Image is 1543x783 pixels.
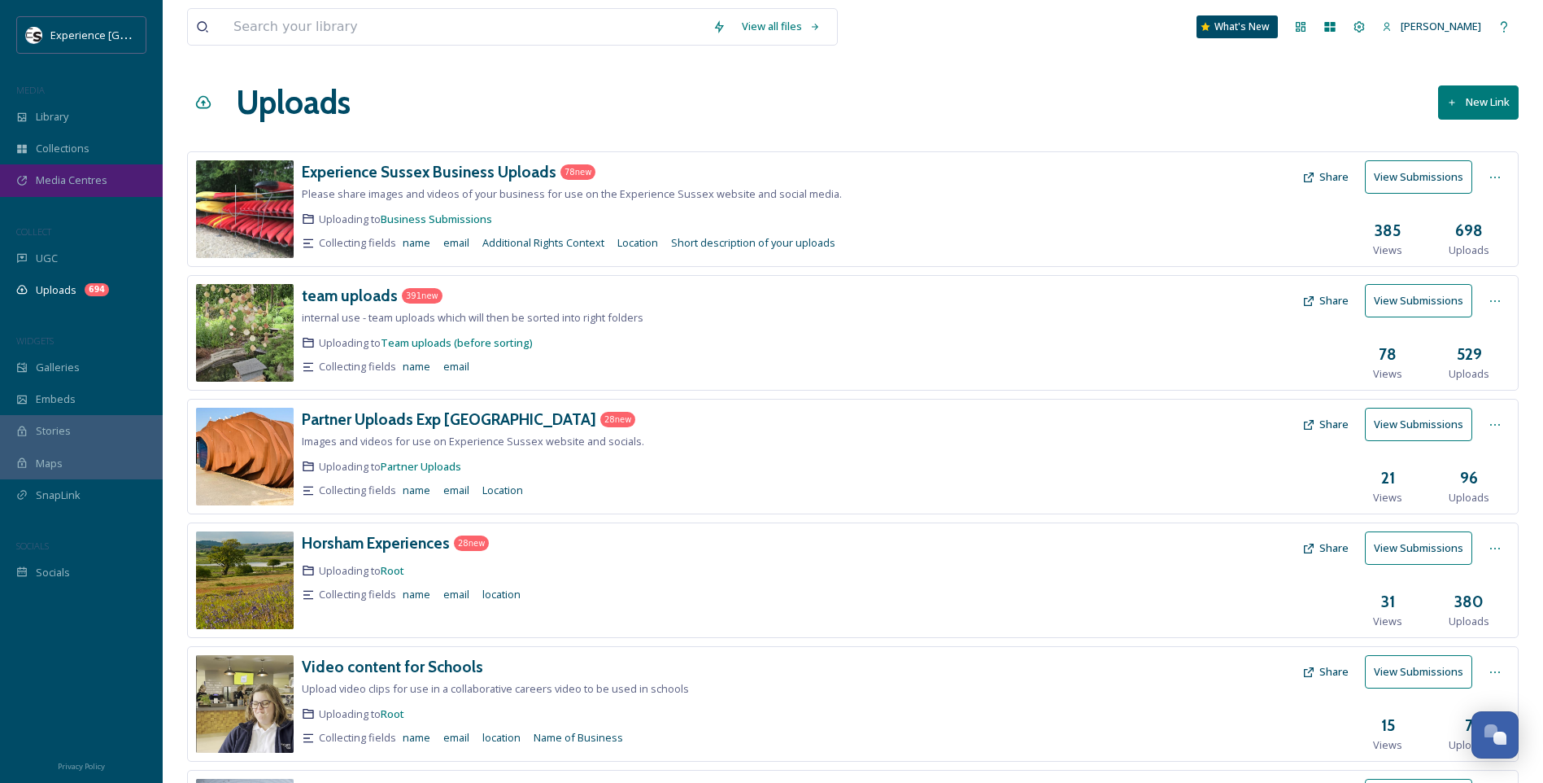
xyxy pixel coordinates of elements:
[36,456,63,471] span: Maps
[1457,343,1482,366] h3: 529
[319,706,404,722] span: Uploading to
[1379,343,1397,366] h3: 78
[1365,531,1472,565] button: View Submissions
[1454,590,1484,614] h3: 380
[36,173,107,188] span: Media Centres
[302,408,596,431] a: Partner Uploads Exp [GEOGRAPHIC_DATA]
[36,423,71,439] span: Stories
[319,359,396,374] span: Collecting fields
[600,412,635,427] div: 28 new
[482,587,521,602] span: location
[319,483,396,498] span: Collecting fields
[1375,219,1401,243] h3: 385
[1381,714,1395,737] h3: 15
[58,761,105,772] span: Privacy Policy
[381,706,404,721] a: Root
[443,359,469,374] span: email
[1465,714,1473,737] h3: 7
[1401,19,1481,33] span: [PERSON_NAME]
[1294,409,1357,440] button: Share
[1365,655,1480,689] a: View Submissions
[381,459,461,474] a: Partner Uploads
[1373,737,1402,753] span: Views
[302,284,398,308] a: team uploads
[236,78,351,127] a: Uploads
[302,681,689,696] span: Upload video clips for use in a collaborative careers video to be used in schools
[1365,284,1472,317] button: View Submissions
[1471,711,1519,759] button: Open Chat
[302,310,643,325] span: internal use - team uploads which will then be sorted into right folders
[16,335,54,347] span: WIDGETS
[381,563,404,578] a: Root
[319,235,396,251] span: Collecting fields
[196,284,294,382] img: 3b9c460c-d561-4629-b82d-c586154323f8.jpg
[454,536,489,551] div: 28 new
[319,563,404,579] span: Uploading to
[1373,366,1402,382] span: Views
[482,235,604,251] span: Additional Rights Context
[16,540,49,552] span: SOCIALS
[403,587,430,602] span: name
[1294,656,1357,688] button: Share
[534,730,623,746] span: Name of Business
[302,162,556,182] h3: Experience Sussex Business Uploads
[1294,161,1357,193] button: Share
[1455,219,1483,243] h3: 698
[443,483,469,498] span: email
[443,235,469,251] span: email
[1460,466,1478,490] h3: 96
[1438,85,1519,119] button: New Link
[1373,614,1402,629] span: Views
[196,160,294,258] img: 218194f6-64f8-420b-acf8-e40114b89db6.jpg
[617,235,658,251] span: Location
[302,531,450,555] a: Horsham Experiences
[1449,614,1489,629] span: Uploads
[402,288,442,304] div: 391 new
[302,655,483,679] a: Video content for Schools
[50,27,211,42] span: Experience [GEOGRAPHIC_DATA]
[302,657,483,676] h3: Video content for Schools
[36,360,80,375] span: Galleries
[319,730,396,746] span: Collecting fields
[482,730,521,746] span: location
[443,730,469,746] span: email
[36,109,68,125] span: Library
[225,9,704,45] input: Search your library
[196,655,294,753] img: 5660c4b2-d626-4a61-a0a9-49266b7cc8c0.jpg
[1449,366,1489,382] span: Uploads
[1365,160,1472,194] button: View Submissions
[26,27,42,43] img: WSCC%20ES%20Socials%20Icon%20-%20Secondary%20-%20Black.jpg
[302,434,644,448] span: Images and videos for use on Experience Sussex website and socials.
[16,225,51,238] span: COLLECT
[1373,243,1402,258] span: Views
[381,335,533,350] a: Team uploads (before sorting)
[1196,15,1278,38] a: What's New
[16,84,45,96] span: MEDIA
[36,488,81,503] span: SnapLink
[319,587,396,602] span: Collecting fields
[1449,737,1489,753] span: Uploads
[319,335,533,351] span: Uploading to
[1365,160,1480,194] a: View Submissions
[1373,490,1402,505] span: Views
[734,11,829,42] a: View all files
[196,531,294,629] img: 915411c4-c596-48a4-8f82-2814f59fea12.jpg
[302,286,398,305] h3: team uploads
[1381,466,1395,490] h3: 21
[443,587,469,602] span: email
[1365,531,1480,565] a: View Submissions
[1294,532,1357,564] button: Share
[671,235,835,251] span: Short description of your uploads
[36,282,76,298] span: Uploads
[381,212,492,226] a: Business Submissions
[560,164,595,180] div: 78 new
[1449,243,1489,258] span: Uploads
[1365,655,1472,689] button: View Submissions
[1294,285,1357,317] button: Share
